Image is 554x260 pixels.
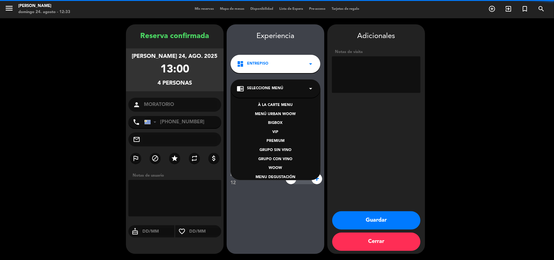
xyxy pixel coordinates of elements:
[160,61,189,79] div: 13:00
[191,155,198,162] i: repeat
[307,85,314,92] i: arrow_drop_down
[18,9,70,15] div: domingo 24. agosto - 12:33
[276,7,306,11] span: Lista de Espera
[488,5,496,12] i: add_circle_outline
[175,228,189,235] i: favorite_border
[247,7,276,11] span: Disponibilidad
[237,129,314,135] div: VIP
[142,228,174,235] input: DD/MM
[332,233,420,251] button: Cerrar
[237,138,314,144] div: PREMIUM
[237,60,244,68] i: dashboard
[247,86,283,92] span: Seleccione Menú
[306,7,329,11] span: Pre-acceso
[18,3,70,9] div: [PERSON_NAME]
[312,174,322,184] span: +
[171,155,178,162] i: star
[130,172,224,179] div: Notas de usuario
[133,101,140,108] i: person
[237,174,314,181] div: MENU DEGUSTACIÓN
[237,120,314,126] div: BIGBOX
[237,165,314,171] div: WOOW
[332,211,420,230] button: Guardar
[329,7,362,11] span: Tarjetas de regalo
[5,4,14,15] button: menu
[133,136,140,143] i: mail_outline
[538,5,545,12] i: search
[189,228,221,235] input: DD/MM
[152,155,159,162] i: block
[237,156,314,163] div: GRUPO CON VINO
[5,4,14,13] i: menu
[126,30,224,42] div: Reserva confirmada
[132,155,139,162] i: outlined_flag
[217,7,247,11] span: Mapa de mesas
[192,7,217,11] span: Mis reservas
[237,85,244,92] i: chrome_reader_mode
[332,49,420,55] div: Notas de visita
[247,61,268,67] span: Entrepiso
[133,118,140,126] i: phone
[128,228,142,235] i: cake
[132,52,218,61] div: [PERSON_NAME] 24, ago. 2025
[307,60,314,68] i: arrow_drop_down
[237,147,314,153] div: GRUPO SIN VINO
[210,155,218,162] i: attach_money
[237,111,314,118] div: MENÚ URBAN WOOW
[521,5,528,12] i: turned_in_not
[237,102,314,108] div: À LA CARTE MENU
[145,116,159,128] div: Uruguay: +598
[332,30,420,42] div: Adicionales
[505,5,512,12] i: exit_to_app
[227,30,324,42] div: Experiencia
[158,79,192,88] div: 4 personas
